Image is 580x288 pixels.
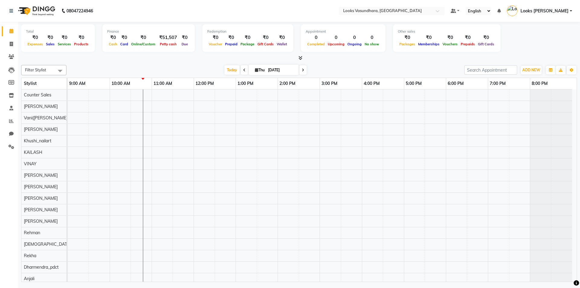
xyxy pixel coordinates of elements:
a: 9:00 AM [68,79,87,88]
a: 1:00 PM [236,79,255,88]
div: Finance [107,29,190,34]
span: [DEMOGRAPHIC_DATA] [24,241,71,247]
a: 11:00 AM [152,79,174,88]
div: ₹0 [256,34,275,41]
span: Anjali [24,276,34,281]
div: ₹0 [26,34,44,41]
span: Petty cash [158,42,178,46]
span: Packages [398,42,417,46]
span: No show [363,42,381,46]
div: Total [26,29,90,34]
span: [PERSON_NAME] [24,104,58,109]
span: Completed [306,42,326,46]
div: ₹0 [107,34,119,41]
input: Search Appointment [464,65,517,75]
div: ₹0 [56,34,72,41]
div: ₹0 [476,34,496,41]
div: ₹0 [239,34,256,41]
a: 6:00 PM [446,79,465,88]
span: Cash [107,42,119,46]
span: Due [180,42,189,46]
a: 12:00 PM [194,79,215,88]
a: 8:00 PM [530,79,549,88]
input: 2025-09-04 [266,66,296,75]
span: Khushi_nailart [24,138,51,144]
span: Thu [253,68,266,72]
div: 0 [363,34,381,41]
div: ₹0 [459,34,476,41]
div: 0 [346,34,363,41]
span: Vouchers [441,42,459,46]
a: 3:00 PM [320,79,339,88]
a: 2:00 PM [278,79,297,88]
button: ADD NEW [521,66,542,74]
span: [PERSON_NAME] [24,127,58,132]
span: Card [119,42,130,46]
span: Vani([PERSON_NAME]) [24,115,69,121]
span: Online/Custom [130,42,157,46]
div: ₹0 [417,34,441,41]
div: ₹51,507 [157,34,179,41]
div: 0 [306,34,326,41]
span: Rehman [24,230,40,235]
span: [PERSON_NAME] [24,184,58,189]
span: Expenses [26,42,44,46]
span: Rekha [24,253,36,258]
span: Gift Cards [256,42,275,46]
span: Ongoing [346,42,363,46]
span: Voucher [207,42,224,46]
div: Appointment [306,29,381,34]
span: Upcoming [326,42,346,46]
img: logo [15,2,57,19]
div: ₹0 [441,34,459,41]
span: Today [224,65,240,75]
div: ₹0 [275,34,288,41]
div: 0 [326,34,346,41]
span: [PERSON_NAME] [24,196,58,201]
a: 10:00 AM [110,79,132,88]
span: Package [239,42,256,46]
span: Stylist [24,81,37,86]
div: ₹0 [398,34,417,41]
div: Other sales [398,29,496,34]
div: ₹0 [179,34,190,41]
a: 4:00 PM [362,79,381,88]
span: Prepaids [459,42,476,46]
span: Prepaid [224,42,239,46]
span: KAILASH [24,150,42,155]
span: ADD NEW [522,68,540,72]
div: ₹0 [44,34,56,41]
span: Products [72,42,90,46]
span: Filter Stylist [25,67,46,72]
div: ₹0 [119,34,130,41]
span: Dharmendra_pdct [24,264,59,270]
div: ₹0 [130,34,157,41]
span: VINAY [24,161,37,167]
span: Counter Sales [24,92,51,98]
a: 5:00 PM [404,79,423,88]
span: [PERSON_NAME] [24,218,58,224]
a: 7:00 PM [488,79,507,88]
span: [PERSON_NAME] [24,173,58,178]
span: Sales [44,42,56,46]
span: Looks [PERSON_NAME] [520,8,569,14]
span: [PERSON_NAME] [24,207,58,212]
div: ₹0 [224,34,239,41]
div: Redemption [207,29,288,34]
span: Gift Cards [476,42,496,46]
b: 08047224946 [66,2,93,19]
span: Services [56,42,72,46]
div: ₹0 [207,34,224,41]
span: Memberships [417,42,441,46]
div: ₹0 [72,34,90,41]
img: Looks Vasundhara GZB [507,5,517,16]
span: Wallet [275,42,288,46]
